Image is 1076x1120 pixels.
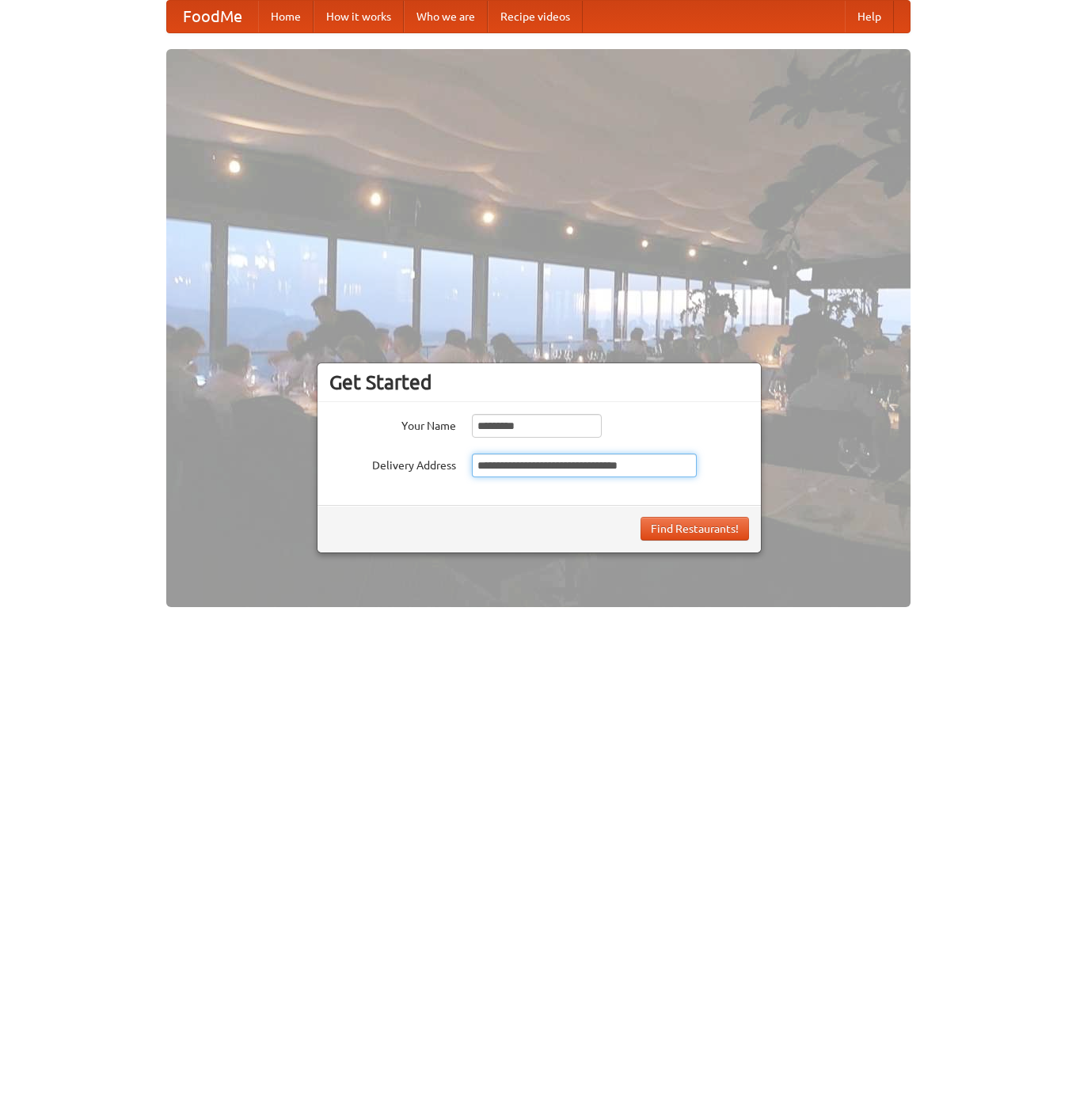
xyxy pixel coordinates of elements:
label: Your Name [329,414,456,434]
a: FoodMe [167,1,258,32]
a: Recipe videos [488,1,583,32]
a: Who we are [404,1,488,32]
label: Delivery Address [329,454,456,473]
a: How it works [314,1,404,32]
button: Find Restaurants! [641,517,749,541]
a: Home [258,1,314,32]
h3: Get Started [329,370,749,394]
a: Help [845,1,894,32]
